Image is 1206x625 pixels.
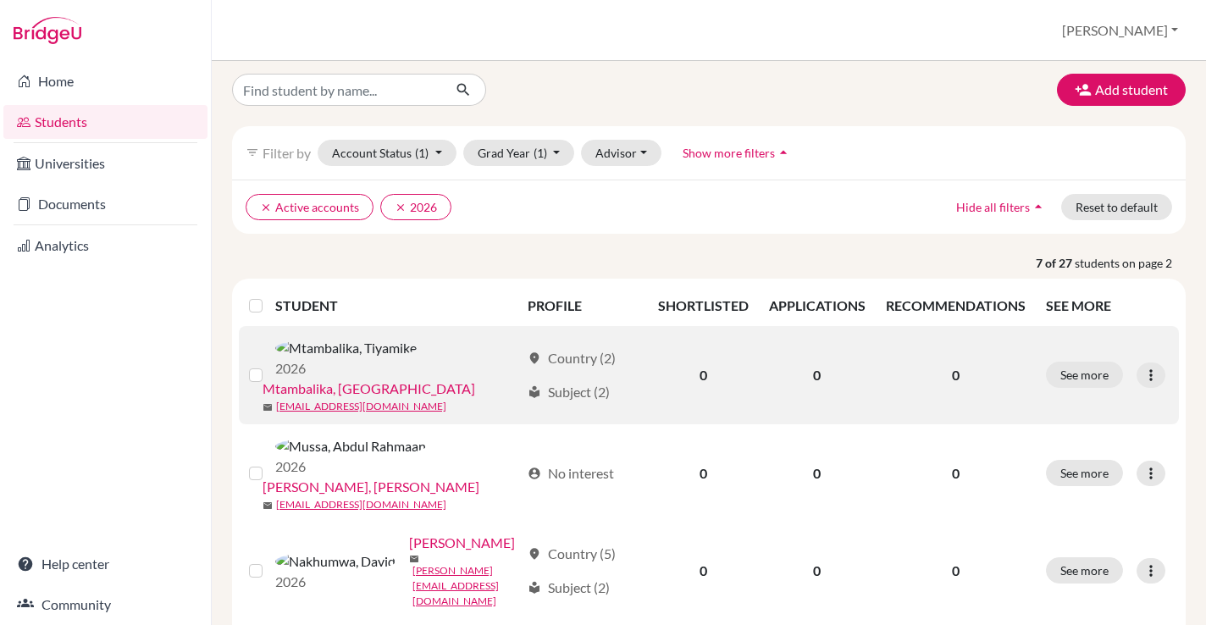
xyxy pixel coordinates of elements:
[318,140,456,166] button: Account Status(1)
[263,379,475,399] a: Mtambalika, [GEOGRAPHIC_DATA]
[3,547,207,581] a: Help center
[528,581,541,595] span: local_library
[3,588,207,622] a: Community
[415,146,429,160] span: (1)
[246,194,373,220] button: clearActive accounts
[1036,285,1179,326] th: SEE MORE
[263,145,311,161] span: Filter by
[759,523,876,619] td: 0
[395,202,407,213] i: clear
[942,194,1061,220] button: Hide all filtersarrow_drop_up
[1036,254,1075,272] strong: 7 of 27
[1046,460,1123,486] button: See more
[246,146,259,159] i: filter_list
[528,544,616,564] div: Country (5)
[463,140,575,166] button: Grad Year(1)
[581,140,661,166] button: Advisor
[3,229,207,263] a: Analytics
[14,17,81,44] img: Bridge-U
[534,146,547,160] span: (1)
[886,365,1026,385] p: 0
[528,348,616,368] div: Country (2)
[275,338,417,358] img: Mtambalika, Tiyamike
[528,463,614,484] div: No interest
[232,74,442,106] input: Find student by name...
[1075,254,1186,272] span: students on page 2
[275,436,426,456] img: Mussa, Abdul Rahmaan
[1061,194,1172,220] button: Reset to default
[648,326,759,424] td: 0
[668,140,806,166] button: Show more filtersarrow_drop_up
[276,497,446,512] a: [EMAIL_ADDRESS][DOMAIN_NAME]
[275,572,396,592] p: 2026
[275,551,396,572] img: Nakhumwa, David
[1046,557,1123,584] button: See more
[263,477,479,497] a: [PERSON_NAME], [PERSON_NAME]
[759,424,876,523] td: 0
[876,285,1036,326] th: RECOMMENDATIONS
[775,144,792,161] i: arrow_drop_up
[759,326,876,424] td: 0
[528,578,610,598] div: Subject (2)
[517,285,648,326] th: PROFILE
[1046,362,1123,388] button: See more
[528,351,541,365] span: location_on
[648,523,759,619] td: 0
[759,285,876,326] th: APPLICATIONS
[275,358,417,379] p: 2026
[956,200,1030,214] span: Hide all filters
[528,382,610,402] div: Subject (2)
[260,202,272,213] i: clear
[263,402,273,412] span: mail
[380,194,451,220] button: clear2026
[528,547,541,561] span: location_on
[3,187,207,221] a: Documents
[648,285,759,326] th: SHORTLISTED
[1030,198,1047,215] i: arrow_drop_up
[275,285,517,326] th: STUDENT
[276,399,446,414] a: [EMAIL_ADDRESS][DOMAIN_NAME]
[3,105,207,139] a: Students
[409,533,515,553] a: [PERSON_NAME]
[683,146,775,160] span: Show more filters
[3,64,207,98] a: Home
[648,424,759,523] td: 0
[886,463,1026,484] p: 0
[409,554,419,564] span: mail
[3,147,207,180] a: Universities
[528,467,541,480] span: account_circle
[1054,14,1186,47] button: [PERSON_NAME]
[886,561,1026,581] p: 0
[528,385,541,399] span: local_library
[275,456,426,477] p: 2026
[263,501,273,511] span: mail
[1057,74,1186,106] button: Add student
[412,563,520,609] a: [PERSON_NAME][EMAIL_ADDRESS][DOMAIN_NAME]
